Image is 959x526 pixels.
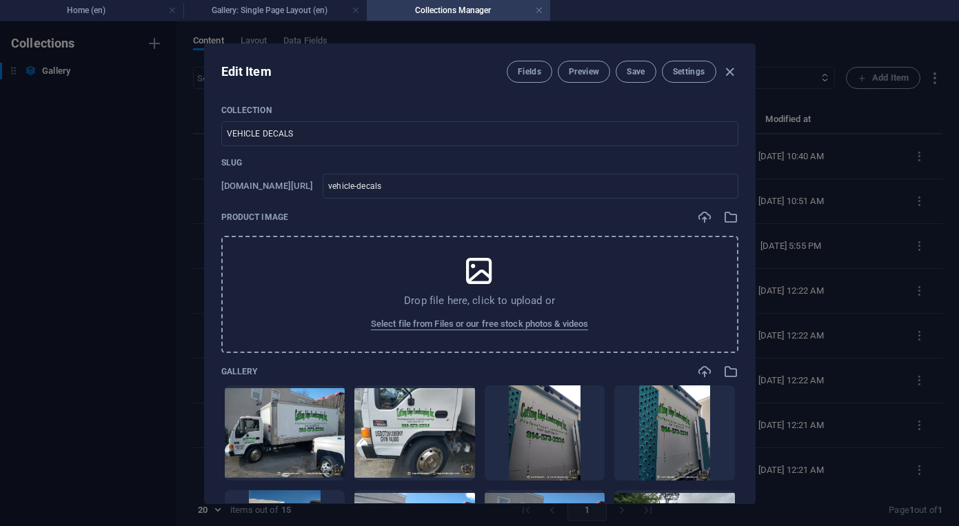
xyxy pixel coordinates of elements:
h4: Gallery: Single Page Layout (en) [183,3,367,18]
li: IMG_20240317_161554044_HDR_web-2uqFyEXX0FtRsK9CCcf6Nw.jpg [354,385,476,481]
p: COLLECTION [221,105,738,116]
i: Select from file manager or stock photos [723,210,738,225]
button: Preview [558,61,610,83]
h6: Slug is the URL under which this item can be found, so it must be unique. [221,178,314,194]
span: Select file from Files or our free stock photos & videos [371,316,588,332]
span: Preview [569,66,599,77]
h4: Collections Manager [367,3,550,18]
span: Save [627,66,645,77]
button: Fields [507,61,552,83]
span: Settings [673,66,705,77]
button: Select file from Files or our free stock photos & videos [367,313,592,335]
li: IMG_20240317_161548783_HDR_web-VQsU2l1nNUwKLWT1LS-t2A.jpg [224,385,346,481]
p: Slug [221,157,738,168]
button: Settings [662,61,716,83]
p: Drop file here, click to upload or [404,294,555,307]
span: Fields [518,66,541,77]
img: IMG_20240317_161554044_HDR_web-2uqFyEXX0FtRsK9CCcf6Nw.jpg [354,388,475,478]
img: IMG_20240317_161548783_HDR_web-VQsU2l1nNUwKLWT1LS-t2A.jpg [225,388,345,478]
p: Gallery [221,366,258,377]
img: IMG_20240317_174547741_HDR_web-1jZ65_OdNJPuVYCS6T8-yg.jpg [639,385,711,481]
img: IMG_20240317_174541092_web-Sdvn8IORopZVI16ozeRcCw.jpg [509,385,581,481]
button: Save [616,61,656,83]
i: Select from file manager or stock photos [723,364,738,379]
h2: Edit Item [221,63,272,80]
li: IMG_20240317_174547741_HDR_web-1jZ65_OdNJPuVYCS6T8-yg.jpg [614,385,736,481]
p: Product image [221,212,288,223]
